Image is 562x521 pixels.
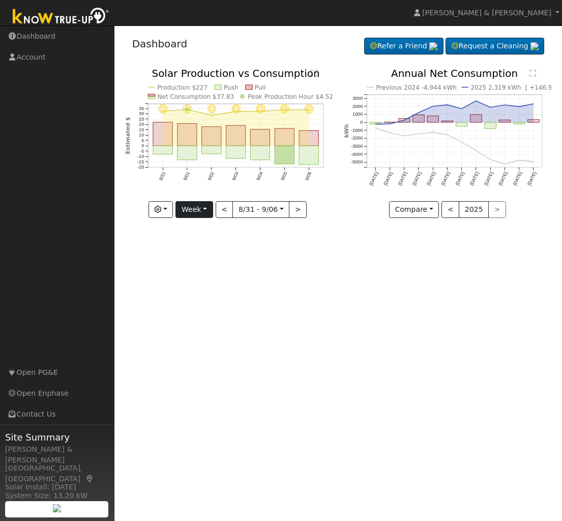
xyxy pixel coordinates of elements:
[398,119,410,123] rect: onclick=""
[364,38,443,55] a: Refer a Friend
[232,201,289,218] button: 8/31 - 9/06
[226,126,245,146] rect: onclick=""
[139,133,144,138] text: 10
[533,161,535,163] circle: onclick=""
[351,128,363,133] text: -1000
[499,120,511,123] rect: onclick=""
[231,171,240,181] text: 9/03
[216,201,233,218] button: <
[456,123,467,127] rect: onclick=""
[250,129,270,146] rect: onclick=""
[137,154,144,159] text: -10
[389,132,391,134] circle: onclick=""
[139,122,144,127] text: 20
[504,104,506,106] circle: onclick=""
[275,146,294,164] rect: onclick=""
[5,430,109,444] span: Site Summary
[186,108,188,111] circle: onclick=""
[141,138,144,143] text: 5
[518,159,520,161] circle: onclick=""
[158,171,167,181] text: 8/31
[183,104,192,114] i: 9/01 - Clear
[461,142,463,144] circle: onclick=""
[527,171,538,186] text: [DATE]
[157,93,234,100] text: Net Consumption $37.83
[351,152,363,157] text: -4000
[132,38,188,50] a: Dashboard
[139,106,144,111] text: 35
[432,131,434,133] circle: onclick=""
[280,171,288,181] text: 9/05
[137,159,144,164] text: -15
[530,42,539,50] img: retrieve
[418,133,420,135] circle: onclick=""
[5,444,109,465] div: [PERSON_NAME] & [PERSON_NAME]
[418,112,420,114] circle: onclick=""
[305,104,314,114] i: 9/06 - Clear
[183,171,191,181] text: 9/01
[475,100,477,102] circle: onclick=""
[139,127,144,132] text: 15
[504,163,506,166] circle: onclick=""
[153,122,172,146] rect: onclick=""
[426,171,436,186] text: [DATE]
[162,111,164,113] circle: onclick=""
[299,146,318,165] rect: onclick=""
[440,171,451,186] text: [DATE]
[459,201,489,218] button: 2025
[413,115,425,123] rect: onclick=""
[256,104,265,114] i: 9/04 - Clear
[490,159,492,161] circle: onclick=""
[280,104,289,114] i: 9/05 - Clear
[352,112,363,117] text: 1000
[201,146,221,154] rect: onclick=""
[512,171,523,186] text: [DATE]
[289,201,307,218] button: >
[469,171,480,186] text: [DATE]
[490,106,492,108] circle: onclick=""
[447,134,449,136] circle: onclick=""
[397,171,408,186] text: [DATE]
[447,104,449,106] circle: onclick=""
[211,115,213,117] circle: onclick=""
[446,38,544,55] a: Request a Cleaning
[259,111,261,113] circle: onclick=""
[226,146,245,159] rect: onclick=""
[455,171,465,186] text: [DATE]
[533,103,535,105] circle: onclick=""
[351,136,363,141] text: -2000
[360,120,363,125] text: 0
[207,104,216,114] i: 9/02 - Clear
[235,111,237,113] circle: onclick=""
[429,42,437,50] img: retrieve
[248,93,333,100] text: Peak Production Hour $4.52
[475,150,477,152] circle: onclick=""
[368,171,379,186] text: [DATE]
[158,104,167,114] i: 8/31 - Clear
[432,105,434,107] circle: onclick=""
[530,69,537,77] text: 
[5,482,109,492] div: Solar Install: [DATE]
[8,6,114,29] img: Know True-Up
[422,9,551,17] span: [PERSON_NAME] & [PERSON_NAME]
[153,146,172,155] rect: onclick=""
[141,144,144,149] text: 0
[255,84,265,91] text: Pull
[137,165,144,170] text: -20
[175,201,213,218] button: Week
[383,171,394,186] text: [DATE]
[518,106,520,108] circle: onclick=""
[255,171,264,181] text: 9/04
[284,109,286,111] circle: onclick=""
[389,201,439,218] button: Compare
[441,201,459,218] button: <
[231,104,241,114] i: 9/03 - Clear
[403,119,405,121] circle: onclick=""
[275,129,294,146] rect: onclick=""
[514,123,525,124] rect: onclick=""
[250,146,270,160] rect: onclick=""
[391,68,518,80] text: Annual Net Consumption
[308,109,310,111] circle: onclick=""
[374,123,376,125] circle: onclick=""
[528,120,540,122] rect: onclick=""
